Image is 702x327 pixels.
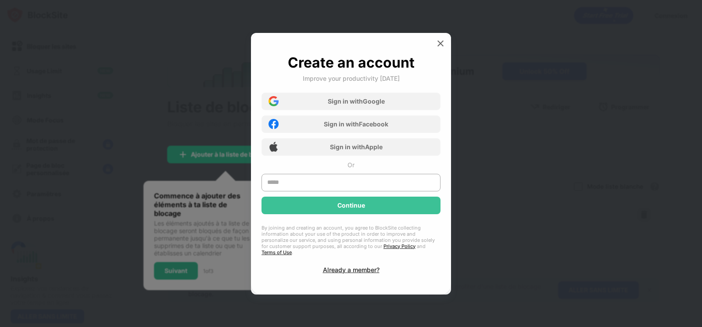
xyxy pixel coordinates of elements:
img: facebook-icon.png [269,119,279,129]
div: Create an account [288,54,415,71]
img: apple-icon.png [269,142,279,152]
div: Sign in with Google [328,97,385,105]
div: Already a member? [323,266,380,273]
div: Sign in with Apple [330,143,383,151]
a: Privacy Policy [383,243,415,249]
div: By joining and creating an account, you agree to BlockSite collecting information about your use ... [261,225,441,255]
div: Sign in with Facebook [324,120,388,128]
div: Improve your productivity [DATE] [303,75,400,82]
img: google-icon.png [269,96,279,106]
div: Or [347,161,355,169]
div: Continue [337,202,365,209]
a: Terms of Use [261,249,292,255]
